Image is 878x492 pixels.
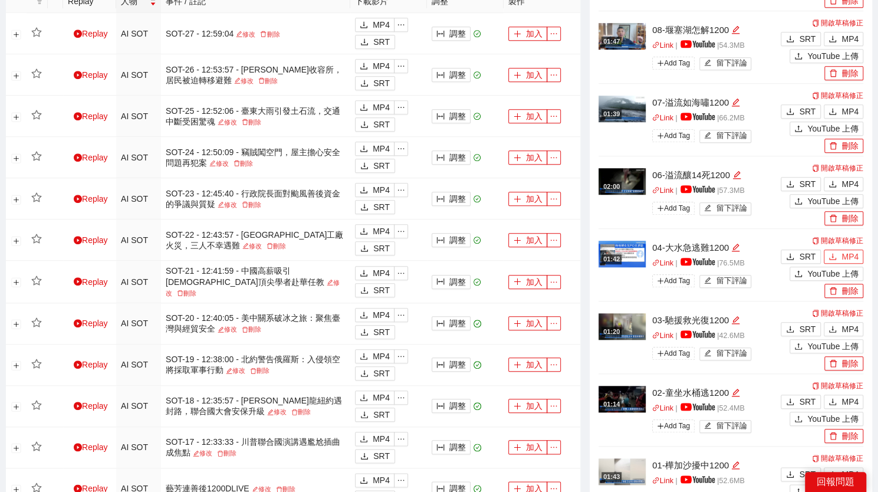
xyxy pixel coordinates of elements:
span: ellipsis [394,145,407,153]
button: edit留下評論 [699,347,752,360]
span: download [360,145,368,154]
span: delete [242,326,248,333]
span: delete [242,119,248,125]
span: plus [513,29,521,39]
button: plus加入 [508,357,547,372]
button: downloadSRT [355,241,395,255]
button: column-width調整 [432,150,471,165]
div: 編輯 [732,168,741,182]
span: play-circle [74,319,82,327]
span: copy [812,237,819,244]
span: upload [794,124,803,134]
span: SRT [373,367,390,380]
span: plus [513,71,521,80]
a: 開啟草稿修正 [812,91,863,100]
span: column-width [436,236,445,245]
img: yt_logo_rgb_light.a676ea31.png [680,185,715,193]
button: 展開行 [12,153,21,163]
button: ellipsis [547,27,561,41]
span: edit [704,132,712,140]
button: ellipsis [547,233,561,247]
span: column-width [436,277,445,287]
button: ellipsis [547,192,561,206]
span: play-circle [74,153,82,162]
button: downloadMP4 [355,266,394,280]
button: delete刪除 [824,284,863,298]
a: linkLink [652,332,673,340]
button: 展開行 [12,278,21,287]
span: ellipsis [547,29,560,38]
button: downloadMP4 [355,18,394,32]
button: downloadMP4 [355,308,394,322]
span: download [786,252,794,262]
span: MP4 [373,101,390,114]
button: ellipsis [394,266,408,280]
div: 01:39 [601,109,621,119]
img: yt_logo_rgb_light.a676ea31.png [680,258,715,265]
button: ellipsis [394,224,408,238]
button: ellipsis [394,183,408,197]
button: downloadMP4 [355,183,394,197]
span: play-circle [74,236,82,244]
span: download [786,325,794,334]
span: upload [794,197,803,206]
button: edit留下評論 [699,275,752,288]
span: download [828,325,837,334]
span: play-circle [74,360,82,369]
button: downloadMP4 [355,224,394,238]
span: YouTube 上傳 [807,340,859,353]
button: downloadSRT [355,325,395,339]
span: download [360,21,368,30]
span: download [360,328,369,337]
button: ellipsis [394,349,408,363]
span: edit [732,170,741,179]
span: upload [794,270,803,279]
span: copy [812,19,819,27]
span: YouTube 上傳 [807,122,859,135]
button: column-width調整 [432,357,471,372]
span: download [786,180,794,189]
span: MP4 [373,18,390,31]
span: SRT [373,326,390,339]
span: plus [513,319,521,329]
span: delete [260,31,267,37]
button: ellipsis [547,357,561,372]
span: plus [513,360,521,370]
button: 展開行 [12,320,21,329]
span: download [360,162,369,171]
span: SRT [799,250,815,263]
a: linkLink [652,41,673,50]
span: link [652,41,660,49]
button: edit留下評論 [699,130,752,143]
button: plus加入 [508,68,547,82]
a: 修改 [166,279,340,297]
span: copy [812,310,819,317]
a: 修改 [223,367,248,374]
button: delete刪除 [824,211,863,225]
button: ellipsis [547,275,561,289]
span: download [786,35,794,44]
span: MP4 [373,142,390,155]
button: ellipsis [394,308,408,322]
span: ellipsis [394,62,407,70]
span: SRT [373,118,390,131]
span: edit [731,25,740,34]
span: ellipsis [547,195,560,203]
span: column-width [436,29,445,39]
span: edit [236,31,242,37]
a: 修改 [215,326,239,333]
span: edit [209,160,216,166]
span: edit [731,98,740,107]
button: downloadSRT [355,283,395,297]
span: delete [258,77,265,84]
button: plus加入 [508,316,547,330]
div: 02:00 [601,182,621,192]
button: ellipsis [394,142,408,156]
span: ellipsis [547,278,560,286]
span: SRT [373,77,390,90]
span: ellipsis [547,319,560,327]
span: MP4 [373,183,390,196]
a: 修改 [240,242,264,250]
span: ellipsis [547,112,560,120]
button: ellipsis [394,18,408,32]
